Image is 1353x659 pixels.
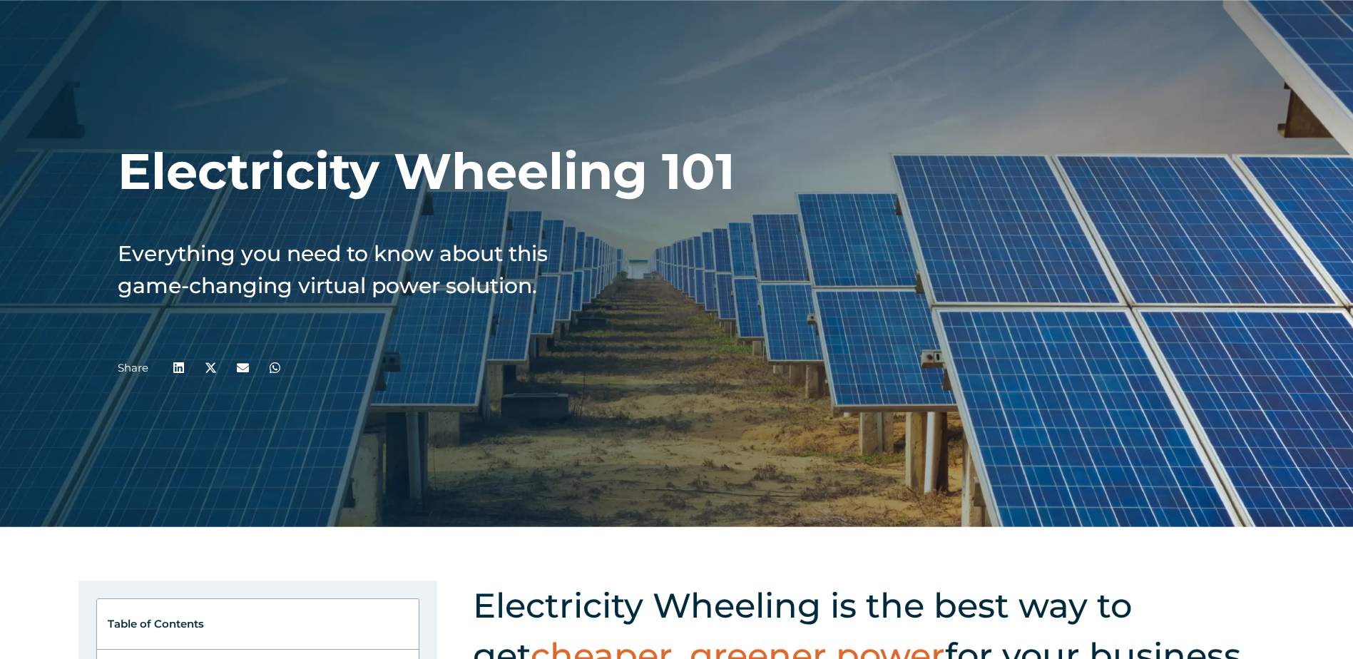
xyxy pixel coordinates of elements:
[118,237,560,302] h5: Everything you need to know about this game-changing virtual power solution.
[195,352,227,384] div: Share on x-twitter
[227,352,259,384] div: Share on email
[108,610,408,638] div: Table of Contents
[163,352,195,384] div: Share on linkedin
[118,362,148,374] h5: Share
[259,352,291,384] div: Share on whatsapp
[118,141,1235,202] h1: Electricity Wheeling 101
